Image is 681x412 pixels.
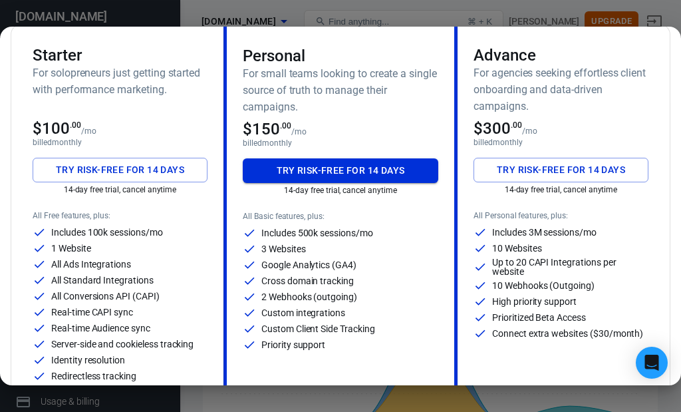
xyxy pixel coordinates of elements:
p: 14-day free trial, cancel anytime [243,186,438,195]
span: $300 [474,119,522,138]
h3: Starter [33,46,207,65]
p: 3 Websites [261,244,306,254]
p: All Personal features, plus: [474,211,648,220]
h3: Personal [243,47,438,65]
sup: .00 [280,121,291,130]
span: $100 [33,119,81,138]
p: /mo [291,127,307,136]
span: $150 [243,120,291,138]
p: All Standard Integrations [51,276,154,285]
p: 10 Webhooks (Outgoing) [492,281,595,290]
p: Identity resolution [51,355,125,365]
p: billed monthly [33,138,207,147]
sup: .00 [511,120,522,130]
p: Server-side and cookieless tracking [51,339,194,349]
p: Custom integrations [261,308,345,317]
p: 10 Websites [492,244,541,253]
p: 14-day free trial, cancel anytime [33,185,207,194]
p: All Conversions API (CAPI) [51,292,160,301]
p: All Ads Integrations [51,260,131,269]
p: 14-day free trial, cancel anytime [474,185,648,194]
button: Try risk-free for 14 days [243,158,438,183]
p: Real-time Audience sync [51,323,150,333]
p: All Basic features, plus: [243,212,438,221]
sup: .00 [70,120,81,130]
p: /mo [81,126,96,136]
p: Connect extra websites ($30/month) [492,329,643,338]
p: All Free features, plus: [33,211,207,220]
h6: For agencies seeking effortless client onboarding and data-driven campaigns. [474,65,648,114]
p: Cross domain tracking [261,276,354,286]
p: 1 Website [51,244,91,253]
p: billed monthly [243,138,438,148]
h6: For small teams looking to create a single source of truth to manage their campaigns. [243,65,438,115]
p: Priority support [261,340,325,349]
p: /mo [522,126,537,136]
p: Prioritized Beta Access [492,313,586,322]
h3: Advance [474,46,648,65]
p: Includes 500k sessions/mo [261,228,373,238]
p: Google Analytics (GA4) [261,260,356,270]
button: Try risk-free for 14 days [474,158,648,182]
p: Custom Client Side Tracking [261,324,375,333]
p: Includes 3M sessions/mo [492,228,597,237]
p: Real-time CAPI sync [51,308,133,317]
button: Try risk-free for 14 days [33,158,207,182]
h6: For solopreneurs just getting started with performance marketing. [33,65,207,98]
div: Open Intercom Messenger [636,347,668,379]
p: Redirectless tracking [51,371,136,381]
p: billed monthly [474,138,648,147]
p: Up to 20 CAPI Integrations per website [492,258,648,276]
p: Includes 100k sessions/mo [51,228,163,237]
p: High priority support [492,297,577,306]
p: 2 Webhooks (outgoing) [261,292,357,302]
